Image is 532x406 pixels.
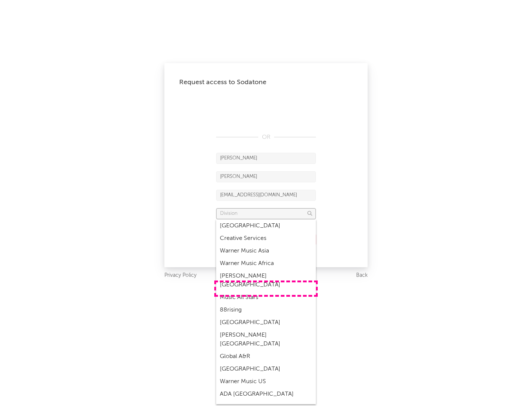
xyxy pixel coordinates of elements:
[216,291,316,304] div: Music All Stars
[216,153,316,164] input: First Name
[216,375,316,388] div: Warner Music US
[356,271,368,280] a: Back
[216,133,316,142] div: OR
[216,350,316,363] div: Global A&R
[216,220,316,232] div: [GEOGRAPHIC_DATA]
[216,245,316,257] div: Warner Music Asia
[216,388,316,400] div: ADA [GEOGRAPHIC_DATA]
[216,232,316,245] div: Creative Services
[216,316,316,329] div: [GEOGRAPHIC_DATA]
[216,257,316,270] div: Warner Music Africa
[216,171,316,182] input: Last Name
[164,271,197,280] a: Privacy Policy
[216,363,316,375] div: [GEOGRAPHIC_DATA]
[216,329,316,350] div: [PERSON_NAME] [GEOGRAPHIC_DATA]
[216,208,316,219] input: Division
[216,304,316,316] div: 88rising
[179,78,353,87] div: Request access to Sodatone
[216,190,316,201] input: Email
[216,270,316,291] div: [PERSON_NAME] [GEOGRAPHIC_DATA]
